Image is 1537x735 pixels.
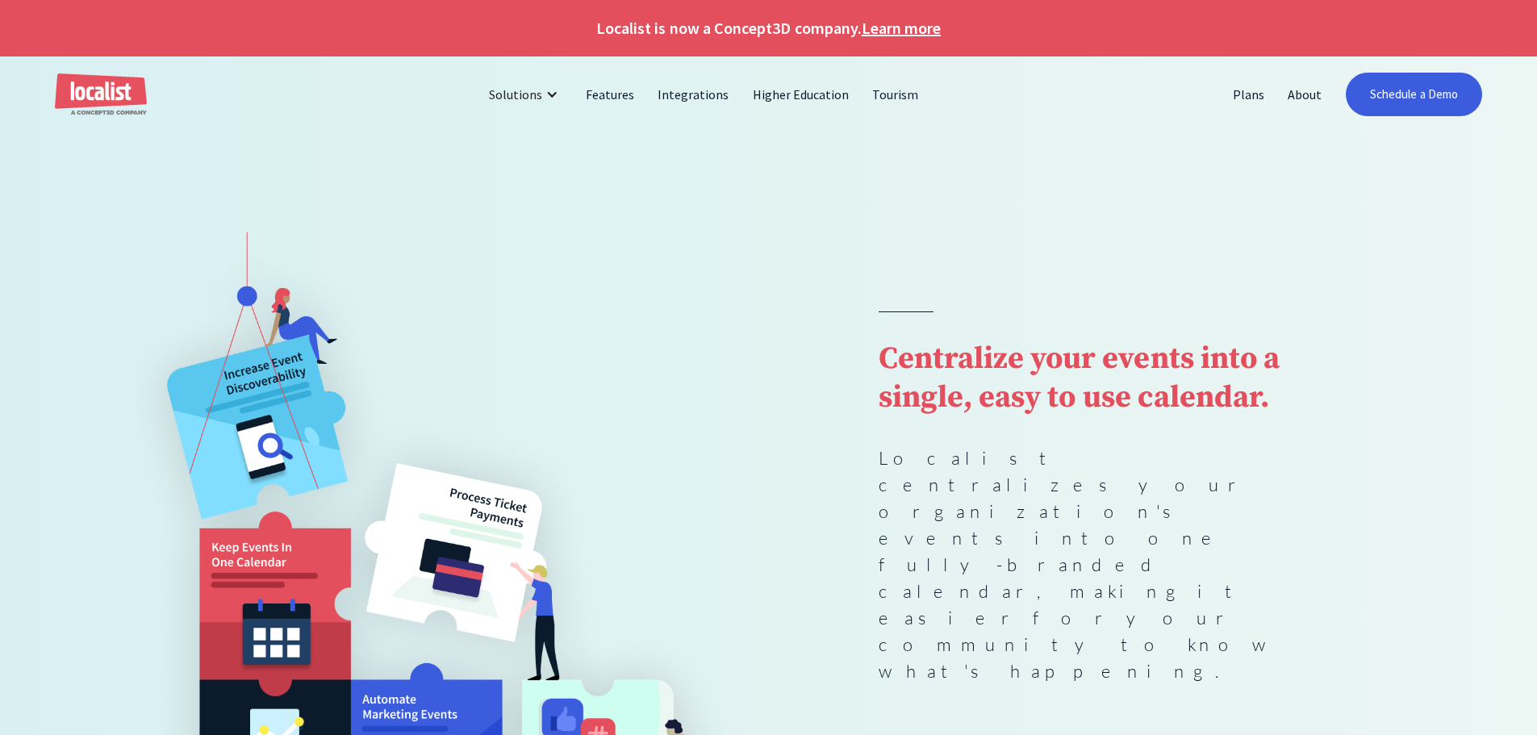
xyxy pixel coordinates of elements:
div: Solutions [477,75,574,114]
a: About [1276,75,1334,114]
a: home [55,73,147,116]
a: Tourism [861,75,930,114]
div: Solutions [489,85,542,104]
strong: Centralize your events into a single, easy to use calendar. [879,340,1280,417]
a: Features [574,75,646,114]
a: Higher Education [741,75,862,114]
a: Learn more [862,16,941,40]
a: Plans [1222,75,1276,114]
a: Schedule a Demo [1346,73,1482,116]
p: Localist centralizes your organization's events into one fully-branded calendar, making it easier... [879,445,1318,684]
a: Integrations [646,75,741,114]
